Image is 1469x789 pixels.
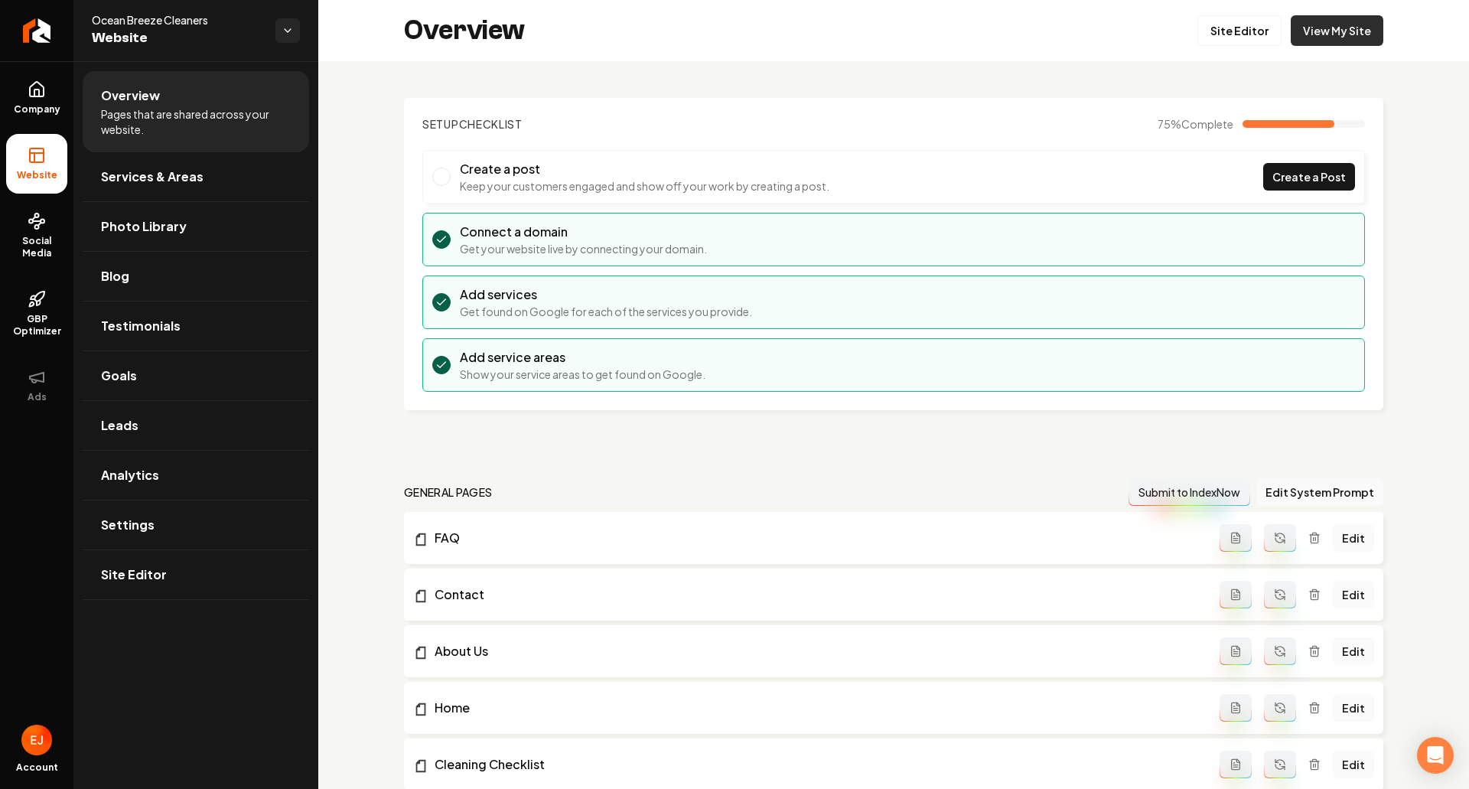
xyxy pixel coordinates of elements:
[460,367,705,382] p: Show your service areas to get found on Google.
[11,169,64,181] span: Website
[101,516,155,534] span: Settings
[101,367,137,385] span: Goals
[1220,524,1252,552] button: Add admin page prompt
[101,416,138,435] span: Leads
[16,761,58,774] span: Account
[1256,478,1383,506] button: Edit System Prompt
[8,103,67,116] span: Company
[83,302,309,350] a: Testimonials
[83,550,309,599] a: Site Editor
[460,223,707,241] h3: Connect a domain
[101,267,129,285] span: Blog
[460,241,707,256] p: Get your website live by connecting your domain.
[1333,524,1374,552] a: Edit
[413,699,1220,717] a: Home
[413,585,1220,604] a: Contact
[1220,694,1252,722] button: Add admin page prompt
[1417,737,1454,774] div: Open Intercom Messenger
[101,217,187,236] span: Photo Library
[1158,116,1233,132] span: 75 %
[1220,751,1252,778] button: Add admin page prompt
[404,484,493,500] h2: general pages
[1333,694,1374,722] a: Edit
[101,86,160,105] span: Overview
[404,15,525,46] h2: Overview
[1291,15,1383,46] a: View My Site
[1333,751,1374,778] a: Edit
[460,178,829,194] p: Keep your customers engaged and show off your work by creating a post.
[23,18,51,43] img: Rebolt Logo
[1197,15,1282,46] a: Site Editor
[6,356,67,416] button: Ads
[6,278,67,350] a: GBP Optimizer
[1129,478,1250,506] button: Submit to IndexNow
[1220,637,1252,665] button: Add admin page prompt
[101,168,204,186] span: Services & Areas
[92,12,263,28] span: Ocean Breeze Cleaners
[101,466,159,484] span: Analytics
[92,28,263,49] span: Website
[21,725,52,755] button: Open user button
[6,68,67,128] a: Company
[83,351,309,400] a: Goals
[460,304,752,319] p: Get found on Google for each of the services you provide.
[21,391,53,403] span: Ads
[83,401,309,450] a: Leads
[6,313,67,337] span: GBP Optimizer
[101,566,167,584] span: Site Editor
[413,529,1220,547] a: FAQ
[21,725,52,755] img: Eduard Joers
[422,117,459,131] span: Setup
[460,348,705,367] h3: Add service areas
[460,160,829,178] h3: Create a post
[83,451,309,500] a: Analytics
[1263,163,1355,191] a: Create a Post
[1333,581,1374,608] a: Edit
[413,642,1220,660] a: About Us
[460,285,752,304] h3: Add services
[1333,637,1374,665] a: Edit
[1181,117,1233,131] span: Complete
[422,116,523,132] h2: Checklist
[6,235,67,259] span: Social Media
[413,755,1220,774] a: Cleaning Checklist
[6,200,67,272] a: Social Media
[1220,581,1252,608] button: Add admin page prompt
[1272,169,1346,185] span: Create a Post
[83,152,309,201] a: Services & Areas
[101,317,181,335] span: Testimonials
[83,202,309,251] a: Photo Library
[83,500,309,549] a: Settings
[101,106,291,137] span: Pages that are shared across your website.
[83,252,309,301] a: Blog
